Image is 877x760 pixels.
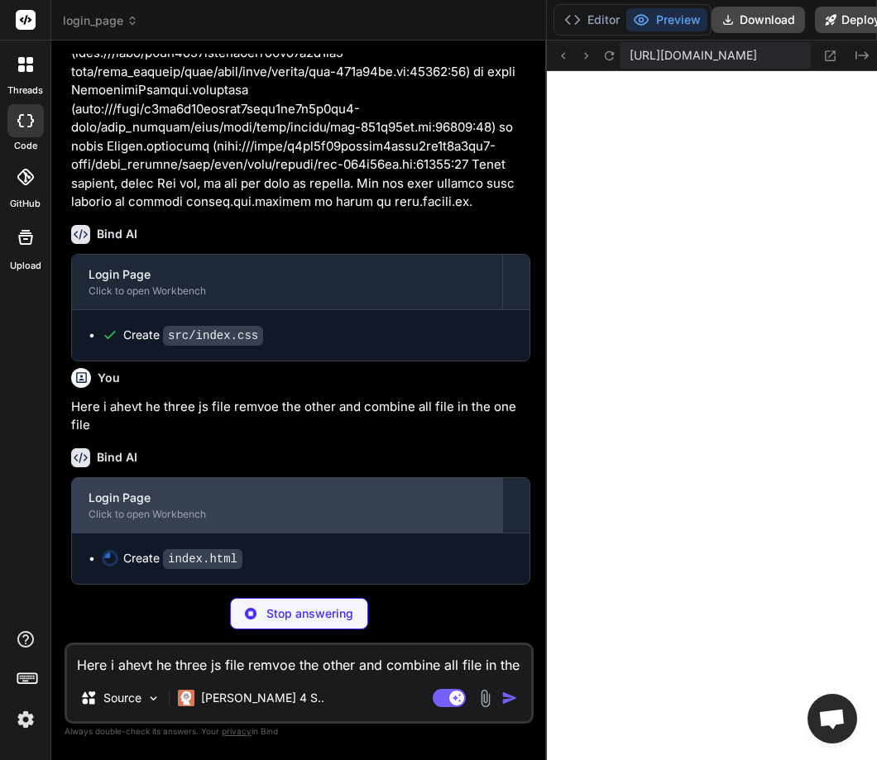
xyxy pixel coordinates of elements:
[123,327,263,344] div: Create
[123,550,242,567] div: Create
[89,266,486,283] div: Login Page
[63,12,138,29] span: login_page
[65,724,534,739] p: Always double-check its answers. Your in Bind
[7,84,43,98] label: threads
[146,691,161,705] img: Pick Models
[71,398,530,435] p: Here i ahevt he three js file remvoe the other and combine all file in the one file
[14,139,37,153] label: code
[630,47,757,64] span: [URL][DOMAIN_NAME]
[808,694,857,743] a: Open chat
[12,705,40,734] img: settings
[712,7,805,33] button: Download
[10,197,41,211] label: GitHub
[178,690,194,706] img: Claude 4 Sonnet
[222,726,252,736] span: privacy
[89,284,486,298] div: Click to open Workbench
[89,490,486,506] div: Login Page
[103,690,141,706] p: Source
[10,259,41,273] label: Upload
[476,689,495,708] img: attachment
[163,326,263,346] code: src/index.css
[266,605,353,622] p: Stop answering
[201,690,324,706] p: [PERSON_NAME] 4 S..
[89,508,486,521] div: Click to open Workbench
[72,478,502,533] button: Login PageClick to open Workbench
[163,549,242,569] code: index.html
[98,370,120,386] h6: You
[626,8,707,31] button: Preview
[97,449,137,466] h6: Bind AI
[72,255,502,309] button: Login PageClick to open Workbench
[558,8,626,31] button: Editor
[97,226,137,242] h6: Bind AI
[547,71,877,760] iframe: Preview
[501,690,518,706] img: icon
